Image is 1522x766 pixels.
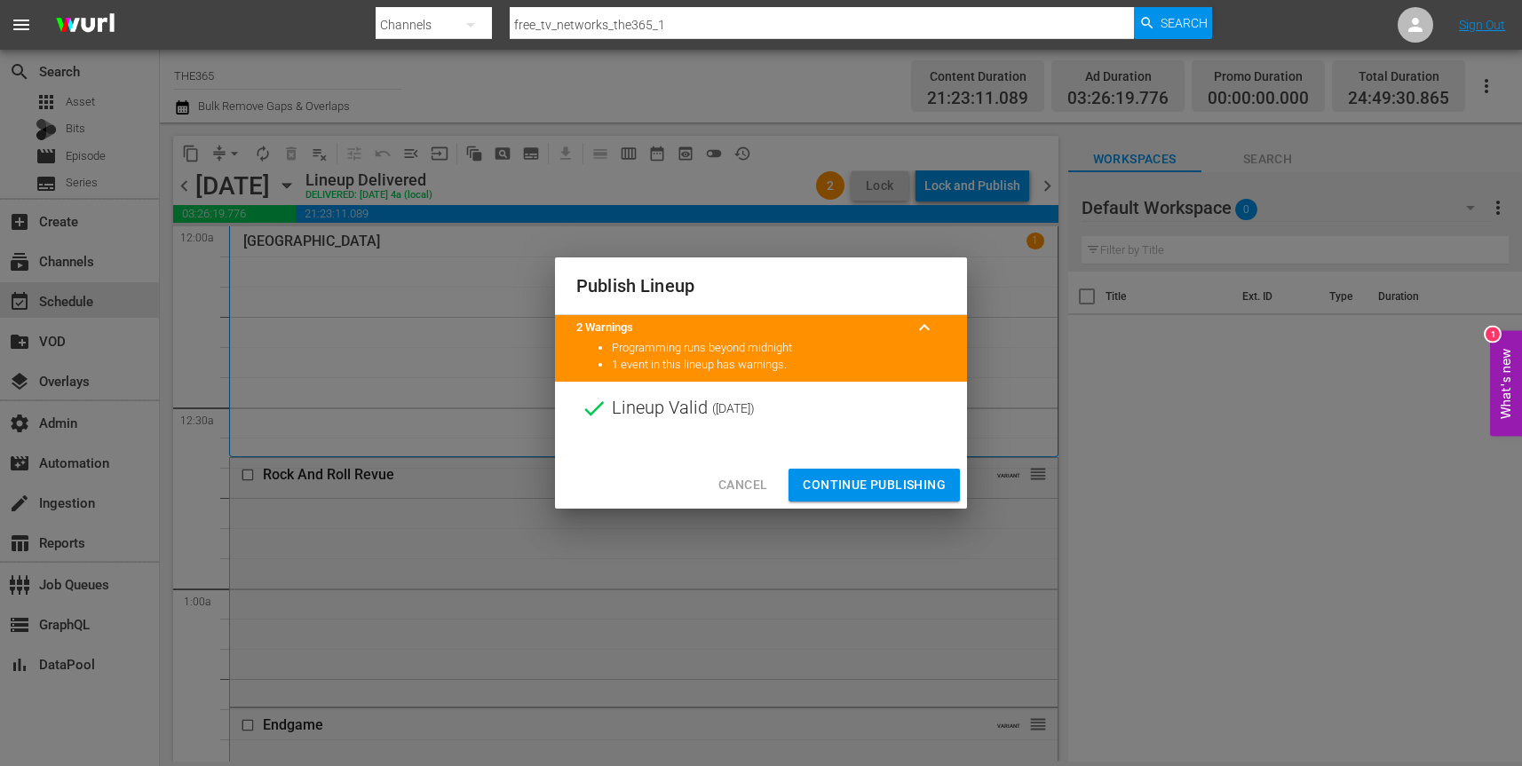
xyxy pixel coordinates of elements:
span: keyboard_arrow_up [914,317,935,338]
div: 1 [1486,327,1500,341]
button: keyboard_arrow_up [903,306,946,349]
span: Continue Publishing [803,474,946,496]
a: Sign Out [1459,18,1505,32]
span: menu [11,14,32,36]
span: ( [DATE] ) [712,395,755,422]
li: Programming runs beyond midnight [612,340,946,357]
button: Continue Publishing [789,469,960,501]
h2: Publish Lineup [576,272,946,300]
button: Cancel [704,469,781,501]
span: Cancel [718,474,767,496]
div: Lineup Valid [555,382,967,435]
li: 1 event in this lineup has warnings. [612,357,946,374]
img: ans4CAIJ8jUAAAAAAAAAAAAAAAAAAAAAAAAgQb4GAAAAAAAAAAAAAAAAAAAAAAAAJMjXAAAAAAAAAAAAAAAAAAAAAAAAgAT5G... [43,4,128,46]
title: 2 Warnings [576,320,903,336]
button: Open Feedback Widget [1490,330,1522,436]
span: Search [1161,7,1208,39]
